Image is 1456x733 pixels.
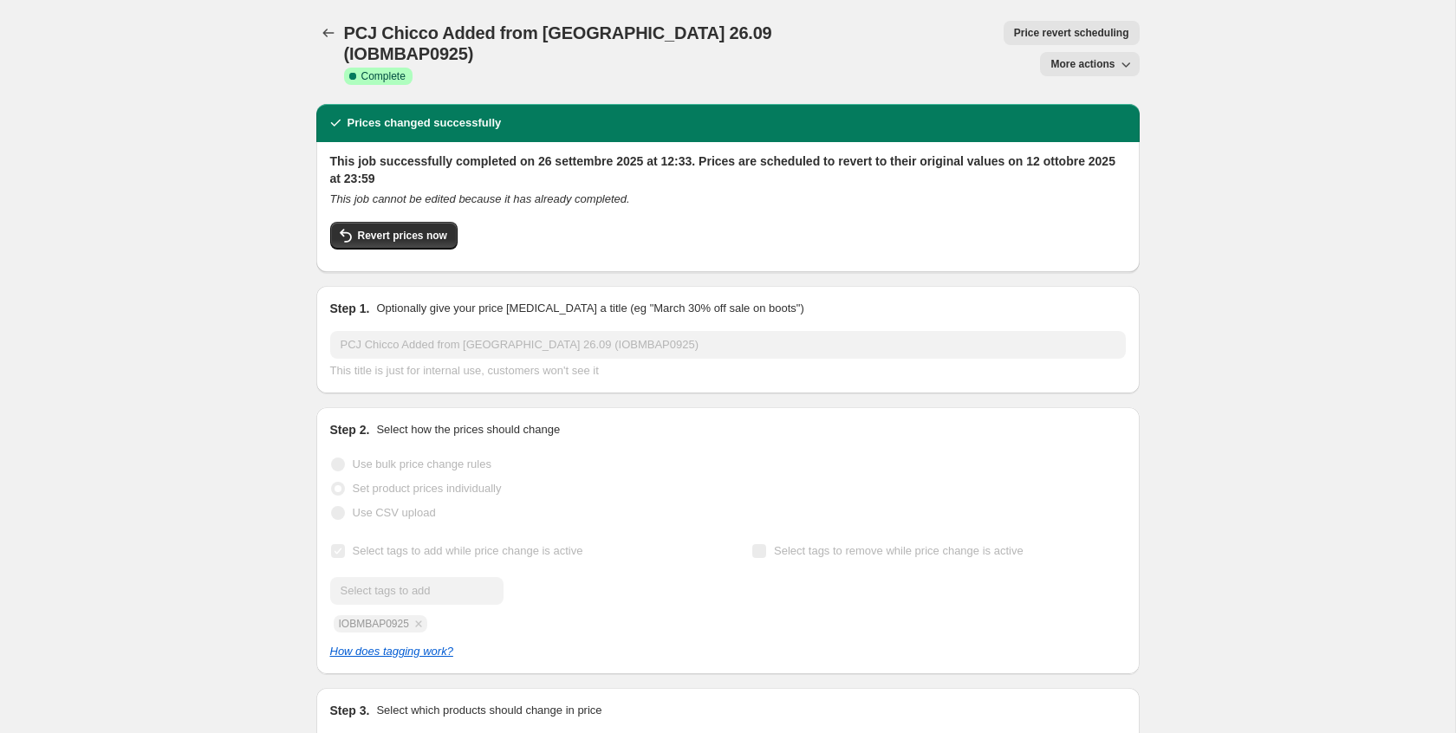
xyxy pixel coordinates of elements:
[353,457,491,470] span: Use bulk price change rules
[330,645,453,658] a: How does tagging work?
[1050,57,1115,71] span: More actions
[330,331,1126,359] input: 30% off holiday sale
[348,114,502,132] h2: Prices changed successfully
[330,577,504,605] input: Select tags to add
[1040,52,1139,76] button: More actions
[330,222,458,250] button: Revert prices now
[361,69,406,83] span: Complete
[353,482,502,495] span: Set product prices individually
[330,421,370,438] h2: Step 2.
[1014,26,1129,40] span: Price revert scheduling
[774,544,1024,557] span: Select tags to remove while price change is active
[358,229,447,243] span: Revert prices now
[353,544,583,557] span: Select tags to add while price change is active
[376,702,601,719] p: Select which products should change in price
[344,23,772,63] span: PCJ Chicco Added from [GEOGRAPHIC_DATA] 26.09 (IOBMBAP0925)
[376,421,560,438] p: Select how the prices should change
[330,300,370,317] h2: Step 1.
[1004,21,1140,45] button: Price revert scheduling
[330,364,599,377] span: This title is just for internal use, customers won't see it
[353,506,436,519] span: Use CSV upload
[330,152,1126,187] h2: This job successfully completed on 26 settembre 2025 at 12:33. Prices are scheduled to revert to ...
[330,702,370,719] h2: Step 3.
[316,21,341,45] button: Price change jobs
[376,300,803,317] p: Optionally give your price [MEDICAL_DATA] a title (eg "March 30% off sale on boots")
[330,192,630,205] i: This job cannot be edited because it has already completed.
